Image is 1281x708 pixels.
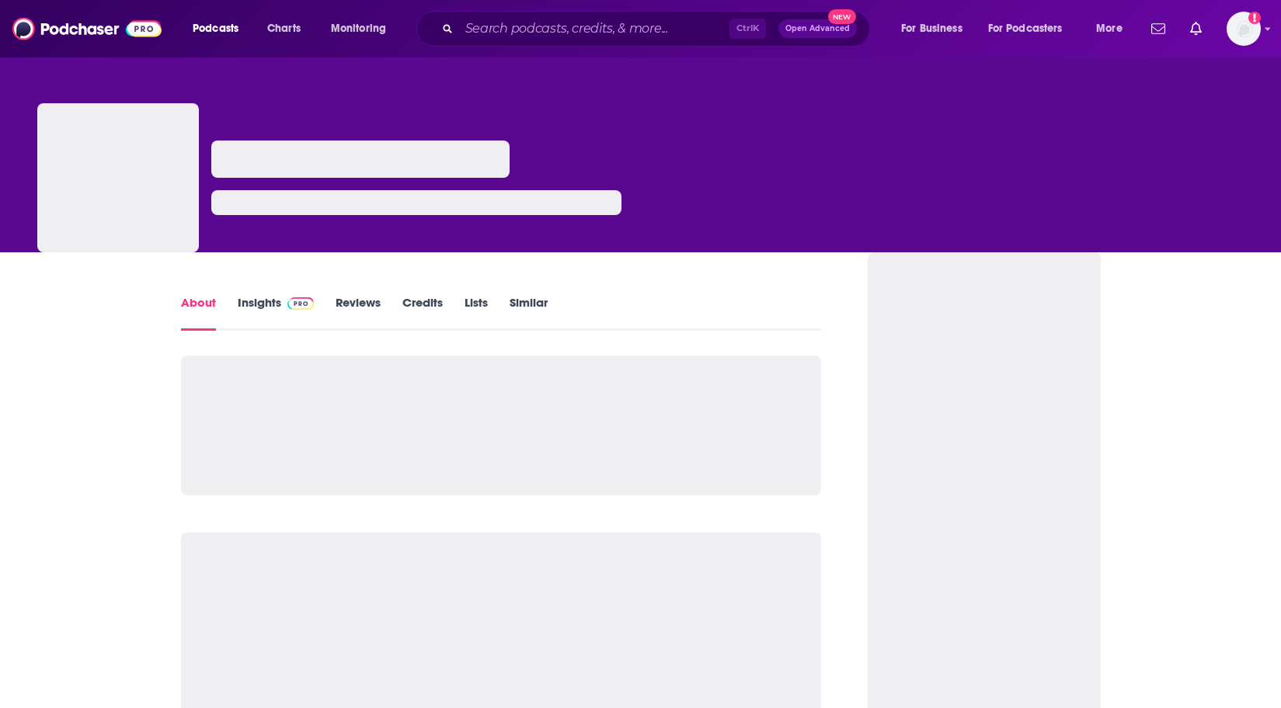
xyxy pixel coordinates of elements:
a: Similar [510,295,548,331]
span: Logged in as helenma123 [1227,12,1261,46]
img: Podchaser Pro [287,297,315,310]
div: Search podcasts, credits, & more... [431,11,885,47]
span: New [828,9,856,24]
span: Charts [267,18,301,40]
button: Show profile menu [1227,12,1261,46]
button: open menu [978,16,1085,41]
button: open menu [890,16,982,41]
span: Ctrl K [729,19,766,39]
a: Reviews [336,295,381,331]
a: InsightsPodchaser Pro [238,295,315,331]
img: Podchaser - Follow, Share and Rate Podcasts [12,14,162,43]
span: Monitoring [331,18,386,40]
a: Lists [465,295,488,331]
span: More [1096,18,1123,40]
button: open menu [182,16,259,41]
img: User Profile [1227,12,1261,46]
a: Show notifications dropdown [1184,16,1208,42]
span: For Podcasters [988,18,1063,40]
a: Charts [257,16,310,41]
a: Show notifications dropdown [1145,16,1171,42]
svg: Add a profile image [1248,12,1261,24]
span: Open Advanced [785,25,850,33]
a: About [181,295,216,331]
button: Open AdvancedNew [778,19,857,38]
button: open menu [1085,16,1142,41]
input: Search podcasts, credits, & more... [459,16,729,41]
a: Credits [402,295,443,331]
span: Podcasts [193,18,238,40]
span: For Business [901,18,962,40]
button: open menu [320,16,406,41]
